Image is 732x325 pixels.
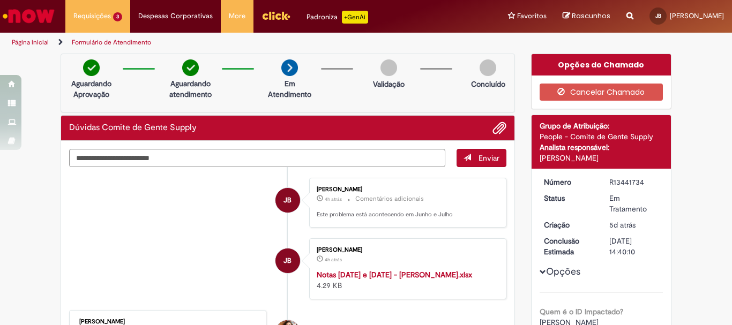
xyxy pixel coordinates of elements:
[1,5,56,27] img: ServiceNow
[373,79,405,89] p: Validação
[262,7,290,24] img: click_logo_yellow_360x200.png
[325,196,342,202] time: 27/08/2025 11:41:19
[229,11,245,21] span: More
[317,247,495,253] div: [PERSON_NAME]
[609,220,636,230] time: 23/08/2025 10:16:21
[517,11,547,21] span: Favoritos
[655,12,661,19] span: JB
[65,78,117,100] p: Aguardando Aprovação
[325,256,342,263] time: 27/08/2025 11:40:51
[532,54,671,75] div: Opções do Chamado
[283,187,292,213] span: JB
[165,78,216,100] p: Aguardando atendimento
[275,188,300,213] div: Juliana Glaudencio Sardinha Barbosa
[540,307,623,316] b: Quem é o ID Impactado?
[479,153,499,163] span: Enviar
[325,256,342,263] span: 4h atrás
[317,210,495,219] p: Este problema está acontecendo em Junho e Julho
[471,79,505,89] p: Concluído
[457,149,506,167] button: Enviar
[492,121,506,135] button: Adicionar anexos
[540,131,663,142] div: People - Comite de Gente Supply
[8,33,480,52] ul: Trilhas de página
[79,319,258,325] div: [PERSON_NAME]
[182,59,199,76] img: check-circle-green.png
[540,120,663,131] div: Grupo de Atribuição:
[113,12,122,21] span: 3
[609,177,659,187] div: R13441734
[563,11,610,21] a: Rascunhos
[317,270,472,279] a: Notas [DATE] e [DATE] - [PERSON_NAME].xlsx
[72,38,151,47] a: Formulário de Atendimento
[283,248,292,274] span: JB
[480,59,496,76] img: img-circle-grey.png
[317,269,495,291] div: 4.29 KB
[307,11,368,24] div: Padroniza
[281,59,298,76] img: arrow-next.png
[73,11,111,21] span: Requisições
[380,59,397,76] img: img-circle-grey.png
[540,84,663,101] button: Cancelar Chamado
[540,153,663,163] div: [PERSON_NAME]
[536,177,602,187] dt: Número
[572,11,610,21] span: Rascunhos
[355,194,424,203] small: Comentários adicionais
[12,38,49,47] a: Página inicial
[325,196,342,202] span: 4h atrás
[536,220,602,230] dt: Criação
[536,236,602,257] dt: Conclusão Estimada
[83,59,100,76] img: check-circle-green.png
[609,193,659,214] div: Em Tratamento
[540,142,663,153] div: Analista responsável:
[138,11,213,21] span: Despesas Corporativas
[536,193,602,203] dt: Status
[275,248,300,273] div: Juliana Glaudencio Sardinha Barbosa
[264,78,316,100] p: Em Atendimento
[609,220,659,230] div: 23/08/2025 10:16:21
[342,11,368,24] p: +GenAi
[670,11,724,20] span: [PERSON_NAME]
[317,186,495,193] div: [PERSON_NAME]
[69,123,197,133] h2: Dúvidas Comite de Gente Supply Histórico de tíquete
[609,220,636,230] span: 5d atrás
[69,149,445,167] textarea: Digite sua mensagem aqui...
[609,236,659,257] div: [DATE] 14:40:10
